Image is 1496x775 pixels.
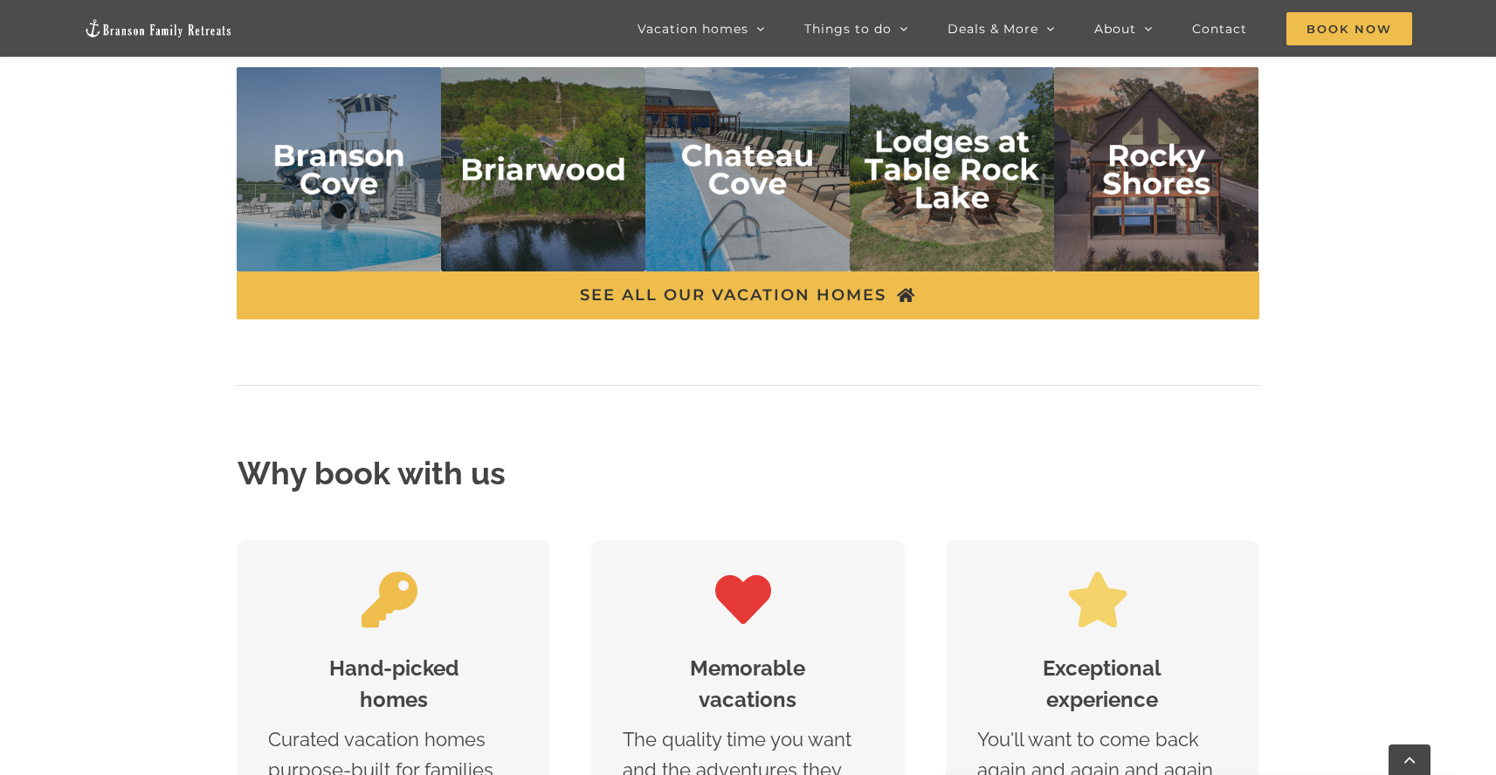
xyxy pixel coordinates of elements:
[804,23,892,35] span: Things to do
[645,71,850,93] a: chateau cove
[1286,12,1412,45] span: Book Now
[989,653,1215,716] h3: Exceptional experience
[580,286,886,305] span: SEE ALL OUR VACATION HOMES
[237,271,1258,319] a: SEE ALL OUR VACATION HOMES
[948,23,1038,35] span: Deals & More
[237,71,441,93] a: branson cove
[1054,67,1258,271] img: rocky shores
[1192,23,1247,35] span: Contact
[1094,23,1136,35] span: About
[638,23,748,35] span: Vacation homes
[850,67,1054,271] img: Lodges at Table Rock Lake
[84,18,232,38] img: Branson Family Retreats Logo
[635,653,860,716] h3: Memorable vacations
[281,653,507,716] h3: Hand-picked homes
[237,67,441,271] img: branson cove
[1054,71,1258,93] a: rocky shores
[441,67,645,271] img: briarwood
[238,455,506,491] strong: Why book with us
[441,71,645,93] a: briarwood
[645,67,850,271] img: chateau cove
